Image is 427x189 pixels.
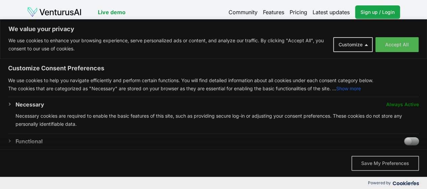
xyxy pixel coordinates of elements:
a: Community [229,8,258,16]
p: We use cookies to help you navigate efficiently and perform certain functions. You will find deta... [8,76,419,85]
button: Save My Preferences [351,156,419,171]
a: Sign up / Login [355,5,400,19]
img: Cookieyes logo [393,181,419,185]
a: Live demo [98,8,126,16]
a: Latest updates [313,8,350,16]
span: Always Active [386,100,419,109]
a: Pricing [290,8,307,16]
button: Show more [336,85,361,93]
p: We use cookies to enhance your browsing experience, serve personalized ads or content, and analyz... [8,37,328,53]
img: logo [27,7,82,18]
button: Accept All [375,37,419,52]
button: Necessary [16,100,44,109]
button: Customize [333,37,373,52]
span: Sign up / Login [361,9,395,16]
p: The cookies that are categorized as "Necessary" are stored on your browser as they are essential ... [8,85,419,93]
span: Customize Consent Preferences [8,64,104,72]
a: Features [263,8,284,16]
p: We value your privacy [8,25,419,33]
p: Necessary cookies are required to enable the basic features of this site, such as providing secur... [16,112,419,128]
